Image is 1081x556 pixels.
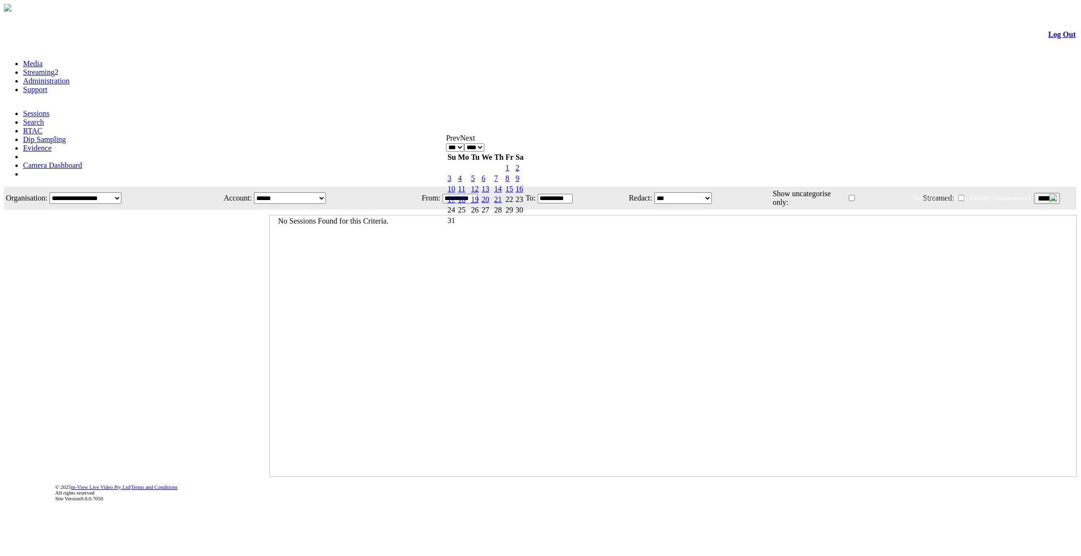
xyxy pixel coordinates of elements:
span: 31 [447,216,455,225]
a: 20 [481,195,489,203]
a: 12 [471,185,479,193]
a: Log Out [1048,30,1076,38]
span: 29 [505,206,513,214]
span: 23 [516,195,523,203]
a: 17 [447,195,455,203]
a: 18 [458,195,466,203]
a: 2 [516,164,519,172]
a: Evidence [23,144,52,152]
a: RTAC [23,127,42,135]
span: 27 [481,206,489,214]
span: Saturday [516,153,524,161]
td: From: [402,188,441,209]
td: Redact: [610,188,653,209]
div: © 2025 | All rights reserved [55,484,1076,501]
a: 3 [447,174,451,182]
img: arrow-3.png [4,4,12,12]
a: 13 [481,185,489,193]
a: Prev [446,134,460,142]
td: Account: [194,188,252,209]
a: Terms and Conditions [131,484,178,490]
a: 11 [458,185,465,193]
span: Sunday [447,153,456,161]
a: 7 [494,174,498,182]
a: Next [460,134,475,142]
a: 10 [447,185,455,193]
span: Monday [458,153,469,161]
a: Sessions [23,109,49,118]
select: Select month [446,143,464,152]
a: 6 [481,174,485,182]
a: Dip Sampling [23,135,66,143]
a: Camera Dashboard [23,161,82,169]
span: 28 [494,206,502,214]
a: 4 [458,174,462,182]
a: Administration [23,77,70,85]
span: 22 [505,195,513,203]
a: 9 [516,174,519,182]
a: 19 [471,195,479,203]
a: 1 [505,164,509,172]
a: m-View Live Video Pty Ltd [71,484,130,490]
span: Wednesday [481,153,492,161]
select: Select year [464,143,484,152]
td: Organisation: [5,188,48,209]
a: 16 [516,185,523,193]
span: Thursday [494,153,504,161]
span: 30 [516,206,523,214]
a: 15 [505,185,513,193]
a: 14 [494,185,502,193]
a: 21 [494,195,502,203]
a: Support [23,85,48,94]
a: Streaming [23,68,55,76]
a: 5 [471,174,475,182]
img: bell24.png [1049,194,1057,201]
span: 9.0.0.7050 [81,496,103,501]
a: Media [23,59,43,68]
div: Site Version [55,496,1076,501]
span: Friday [505,153,514,161]
a: 8 [505,174,509,182]
span: 2 [55,68,59,76]
span: Welcome, [PERSON_NAME] (Administrator) [913,194,1030,201]
span: No Sessions Found for this Criteria. [278,217,388,225]
span: 25 [458,206,466,214]
span: Tuesday [471,153,480,161]
span: Show uncategorise only: [773,189,831,206]
td: To: [514,188,536,209]
span: 26 [471,206,479,214]
img: DigiCert Secured Site Seal [10,479,48,507]
a: Search [23,118,44,126]
span: 24 [447,206,455,214]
